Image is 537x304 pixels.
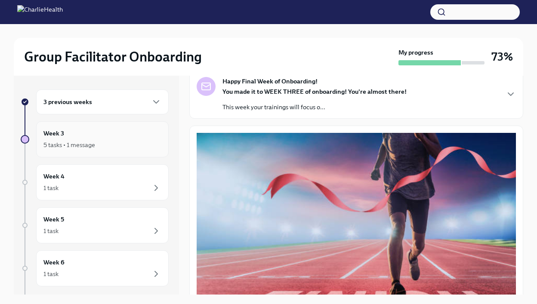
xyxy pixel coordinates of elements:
strong: [DATE] [81,294,102,301]
img: CharlieHealth [17,5,63,19]
a: Week 51 task [21,207,169,243]
h6: Week 6 [43,258,65,267]
span: Experience ends [36,294,102,301]
strong: You made it to WEEK THREE of onboarding! You're almost there! [222,88,407,95]
strong: My progress [398,48,433,57]
a: Week 35 tasks • 1 message [21,121,169,157]
a: Week 41 task [21,164,169,200]
strong: Happy Final Week of Onboarding! [222,77,318,86]
h6: 3 previous weeks [43,97,92,107]
a: Week 61 task [21,250,169,286]
h3: 73% [491,49,513,64]
h2: Group Facilitator Onboarding [24,48,202,65]
p: This week your trainings will focus o... [222,103,407,111]
div: 1 task [43,184,59,192]
div: 3 previous weeks [36,89,169,114]
div: 1 task [43,227,59,235]
h6: Week 4 [43,172,65,181]
div: 5 tasks • 1 message [43,141,95,149]
div: 1 task [43,270,59,278]
h6: Week 5 [43,215,64,224]
h6: Week 3 [43,129,64,138]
